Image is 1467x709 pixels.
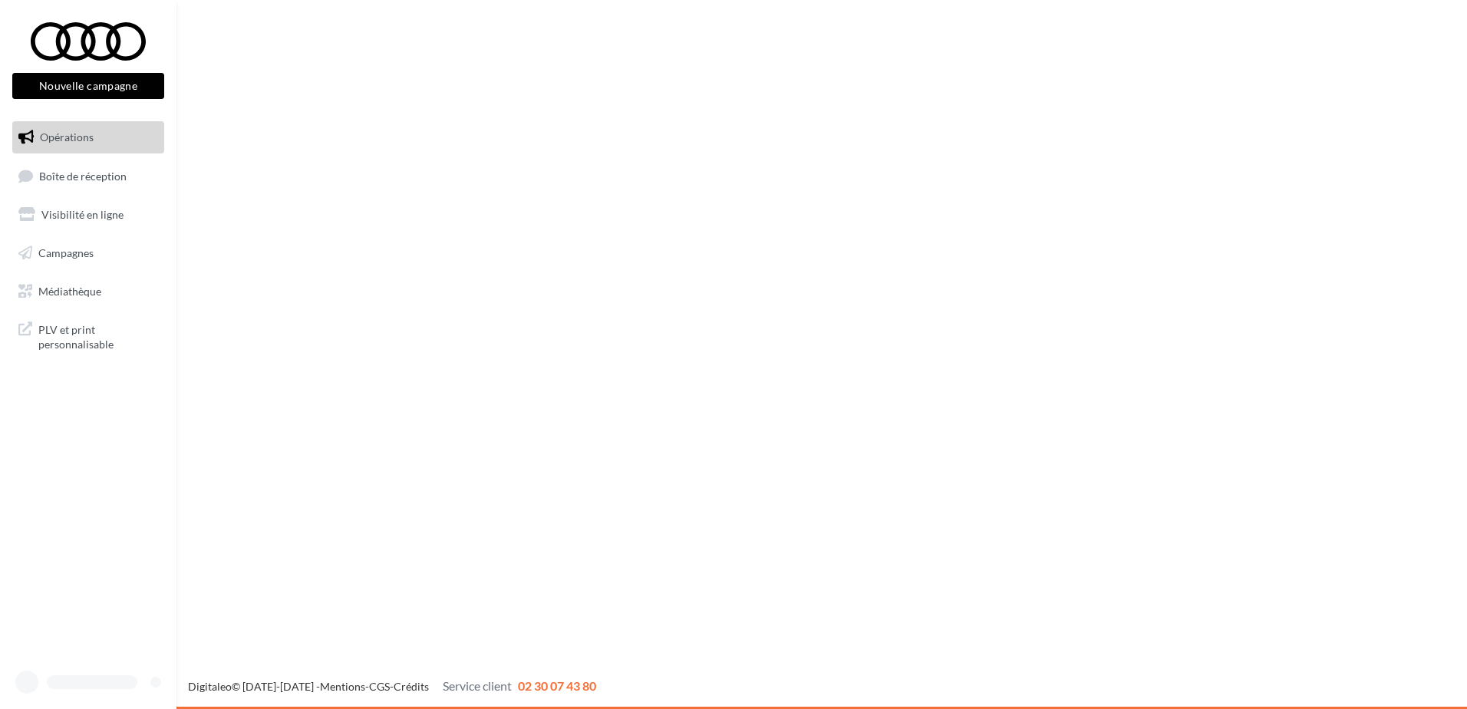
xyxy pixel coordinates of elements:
span: Médiathèque [38,284,101,297]
span: PLV et print personnalisable [38,319,158,352]
span: Opérations [40,130,94,143]
span: Service client [443,678,512,693]
button: Nouvelle campagne [12,73,164,99]
a: PLV et print personnalisable [9,313,167,358]
span: Visibilité en ligne [41,208,124,221]
a: Visibilité en ligne [9,199,167,231]
span: 02 30 07 43 80 [518,678,596,693]
a: Campagnes [9,237,167,269]
span: © [DATE]-[DATE] - - - [188,680,596,693]
a: Mentions [320,680,365,693]
a: Médiathèque [9,275,167,308]
a: Opérations [9,121,167,153]
span: Boîte de réception [39,169,127,182]
a: Boîte de réception [9,160,167,193]
a: Crédits [394,680,429,693]
a: Digitaleo [188,680,232,693]
a: CGS [369,680,390,693]
span: Campagnes [38,246,94,259]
